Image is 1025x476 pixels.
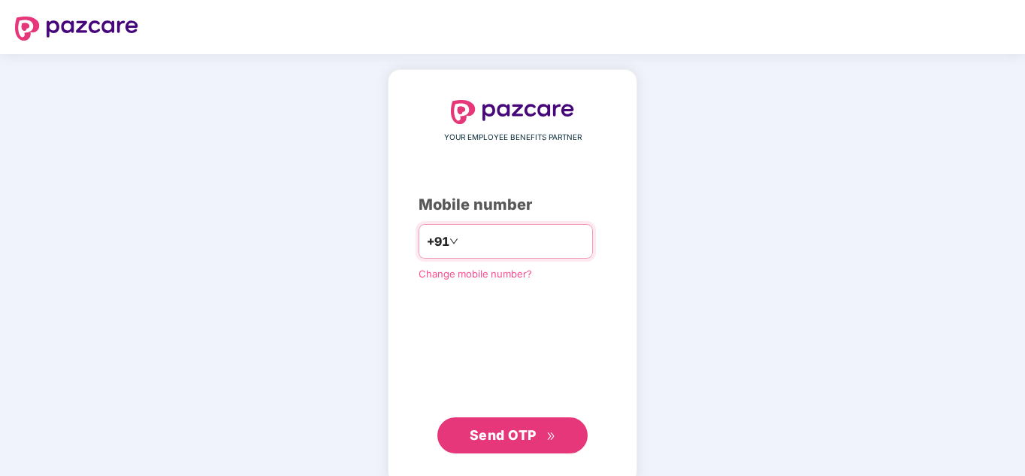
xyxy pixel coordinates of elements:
span: Send OTP [470,427,537,443]
span: +91 [427,232,449,251]
img: logo [15,17,138,41]
span: YOUR EMPLOYEE BENEFITS PARTNER [444,132,582,144]
img: logo [451,100,574,124]
span: down [449,237,458,246]
div: Mobile number [419,193,606,217]
button: Send OTPdouble-right [437,417,588,453]
a: Change mobile number? [419,268,532,280]
span: double-right [546,432,556,441]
